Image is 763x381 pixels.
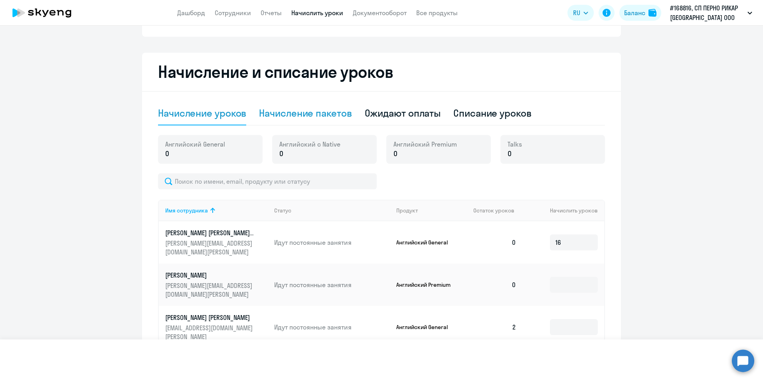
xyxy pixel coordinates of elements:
a: Начислить уроки [291,9,343,17]
div: Начисление уроков [158,107,246,119]
p: Английский General [396,239,456,246]
div: Статус [274,207,291,214]
h2: Начисление и списание уроков [158,62,605,81]
button: Балансbalance [619,5,661,21]
td: 2 [467,306,523,348]
p: Идут постоянные занятия [274,280,390,289]
div: Баланс [624,8,645,18]
p: Английский Premium [396,281,456,288]
p: [PERSON_NAME] [165,271,255,280]
img: balance [648,9,656,17]
span: Остаток уроков [473,207,514,214]
a: Все продукты [416,9,458,17]
p: [PERSON_NAME][EMAIL_ADDRESS][DOMAIN_NAME][PERSON_NAME] [165,239,255,256]
span: 0 [508,149,512,159]
div: Продукт [396,207,418,214]
span: Английский General [165,140,225,149]
a: Сотрудники [215,9,251,17]
div: Имя сотрудника [165,207,268,214]
a: Документооборот [353,9,407,17]
p: [PERSON_NAME] [PERSON_NAME] [165,313,255,322]
p: Идут постоянные занятия [274,323,390,331]
div: Списание уроков [453,107,532,119]
td: 0 [467,221,523,264]
span: 0 [165,149,169,159]
a: [PERSON_NAME] [PERSON_NAME][EMAIL_ADDRESS][DOMAIN_NAME][PERSON_NAME] [165,313,268,341]
span: 0 [393,149,397,159]
p: Английский General [396,323,456,331]
a: Дашборд [177,9,205,17]
td: 0 [467,264,523,306]
span: Английский с Native [279,140,340,149]
button: #168816, СП ПЕРНО РИКАР [GEOGRAPHIC_DATA] ООО [666,3,756,22]
span: RU [573,8,580,18]
a: [PERSON_NAME] [PERSON_NAME] Сергеевна[PERSON_NAME][EMAIL_ADDRESS][DOMAIN_NAME][PERSON_NAME] [165,228,268,256]
div: Остаток уроков [473,207,523,214]
div: Ожидают оплаты [365,107,441,119]
th: Начислить уроков [523,200,604,221]
p: #168816, СП ПЕРНО РИКАР [GEOGRAPHIC_DATA] ООО [670,3,744,22]
input: Поиск по имени, email, продукту или статусу [158,173,377,189]
span: Talks [508,140,522,149]
p: [PERSON_NAME] [PERSON_NAME] Сергеевна [165,228,255,237]
p: Идут постоянные занятия [274,238,390,247]
div: Продукт [396,207,467,214]
span: Английский Premium [393,140,457,149]
a: Отчеты [261,9,282,17]
div: Статус [274,207,390,214]
div: Имя сотрудника [165,207,208,214]
div: Начисление пакетов [259,107,352,119]
p: [PERSON_NAME][EMAIL_ADDRESS][DOMAIN_NAME][PERSON_NAME] [165,281,255,299]
span: 0 [279,149,283,159]
button: RU [567,5,594,21]
a: [PERSON_NAME][PERSON_NAME][EMAIL_ADDRESS][DOMAIN_NAME][PERSON_NAME] [165,271,268,299]
p: [EMAIL_ADDRESS][DOMAIN_NAME][PERSON_NAME] [165,323,255,341]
